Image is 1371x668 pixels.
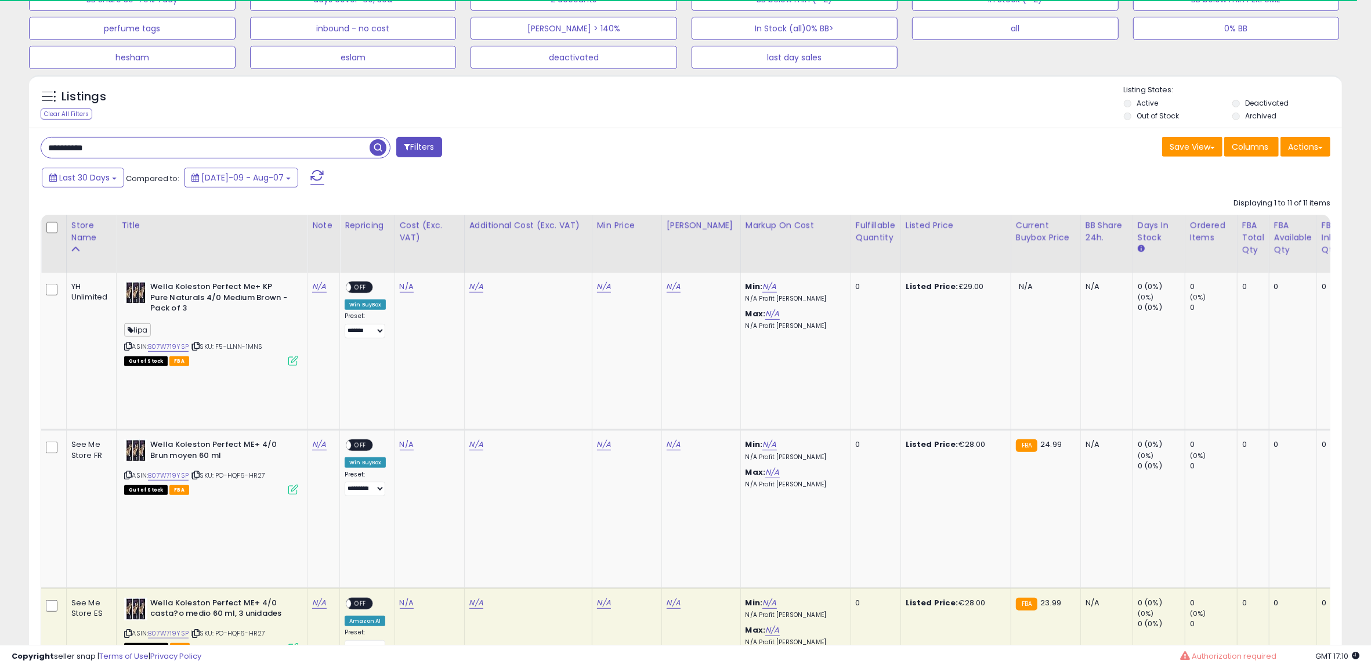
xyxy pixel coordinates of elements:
div: Clear All Filters [41,109,92,120]
div: Repricing [345,219,390,232]
div: FBA inbound Qty [1322,219,1356,256]
div: FBA Total Qty [1242,219,1264,256]
span: Last 30 Days [59,172,110,183]
div: 0 [1190,281,1237,292]
div: Displaying 1 to 11 of 11 items [1233,198,1330,209]
a: N/A [469,281,483,293]
div: ASIN: [124,598,298,652]
b: Max: [746,624,766,635]
button: last day sales [692,46,898,69]
b: Wella Koleston Perfect ME+ 4/0 Brun moyen 60 ml [150,439,291,464]
b: Listed Price: [906,281,958,292]
div: 0 [1242,598,1260,608]
label: Archived [1245,111,1276,121]
a: N/A [469,439,483,450]
b: Min: [746,597,763,608]
div: ASIN: [124,439,298,493]
span: 2025-09-7 17:10 GMT [1315,651,1359,662]
div: Markup on Cost [746,219,846,232]
div: Current Buybox Price [1016,219,1076,244]
div: Fulfillable Quantity [856,219,896,244]
a: N/A [469,597,483,609]
a: N/A [667,439,681,450]
button: Last 30 Days [42,168,124,187]
label: Deactivated [1245,98,1289,108]
p: N/A Profit [PERSON_NAME] [746,295,842,303]
div: Win BuyBox [345,457,386,468]
a: N/A [765,467,779,478]
a: N/A [762,597,776,609]
button: eslam [250,46,457,69]
div: seller snap | | [12,651,201,662]
small: (0%) [1190,293,1206,302]
a: N/A [765,624,779,636]
div: FBA Available Qty [1274,219,1312,256]
small: (0%) [1190,609,1206,618]
label: Out of Stock [1137,111,1179,121]
a: N/A [312,597,326,609]
a: N/A [667,597,681,609]
div: 0 [1322,281,1352,292]
a: Terms of Use [99,651,149,662]
label: Active [1137,98,1158,108]
a: N/A [400,281,414,293]
span: Compared to: [126,173,179,184]
div: 0 (0%) [1138,598,1185,608]
div: [PERSON_NAME] [667,219,736,232]
div: Preset: [345,471,386,497]
div: 0 [1190,439,1237,450]
span: OFF [351,440,370,450]
span: N/A [1019,281,1033,292]
a: N/A [400,439,414,450]
button: perfume tags [29,17,236,40]
div: 0 [1190,598,1237,608]
div: 0 (0%) [1138,461,1185,471]
img: 51GowivNpqL._SL40_.jpg [124,598,147,620]
div: Listed Price [906,219,1006,232]
button: Columns [1224,137,1279,157]
button: Filters [396,137,442,157]
div: €28.00 [906,598,1002,608]
strong: Copyright [12,651,54,662]
button: Actions [1280,137,1330,157]
b: Max: [746,308,766,319]
a: N/A [400,597,414,609]
div: Amazon AI [345,616,385,626]
div: 0 [1274,439,1308,450]
div: Title [121,219,302,232]
button: [PERSON_NAME] > 140% [471,17,677,40]
div: 0 [1274,281,1308,292]
div: Win BuyBox [345,299,386,310]
div: N/A [1086,281,1124,292]
div: 0 (0%) [1138,619,1185,629]
b: Wella Koleston Perfect Me+ KP Pure Naturals 4/0 Medium Brown - Pack of 3 [150,281,291,317]
span: | SKU: PO-HQF6-HR27 [190,471,265,480]
span: 24.99 [1040,439,1062,450]
a: N/A [312,439,326,450]
small: (0%) [1138,293,1154,302]
small: (0%) [1138,451,1154,460]
div: Preset: [345,312,386,338]
span: 23.99 [1040,597,1061,608]
div: 0 [1242,439,1260,450]
button: [DATE]-09 - Aug-07 [184,168,298,187]
a: B07W719YSP [148,342,189,352]
a: N/A [597,439,611,450]
a: N/A [762,439,776,450]
b: Wella Koleston Perfect ME+ 4/0 casta?o medio 60 ml, 3 unidades [150,598,291,622]
span: OFF [351,598,370,608]
th: The percentage added to the cost of goods (COGS) that forms the calculator for Min & Max prices. [740,215,851,273]
div: Days In Stock [1138,219,1180,244]
div: 0 (0%) [1138,439,1185,450]
a: B07W719YSP [148,471,189,481]
span: Columns [1232,141,1268,153]
span: All listings that are currently out of stock and unavailable for purchase on Amazon [124,356,168,366]
b: Listed Price: [906,597,958,608]
div: N/A [1086,439,1124,450]
button: In Stock (all)0% BB> [692,17,898,40]
span: | SKU: PO-HQF6-HR27 [190,629,265,638]
span: FBA [169,485,189,495]
span: OFF [351,283,370,293]
div: N/A [1086,598,1124,608]
div: ASIN: [124,281,298,364]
